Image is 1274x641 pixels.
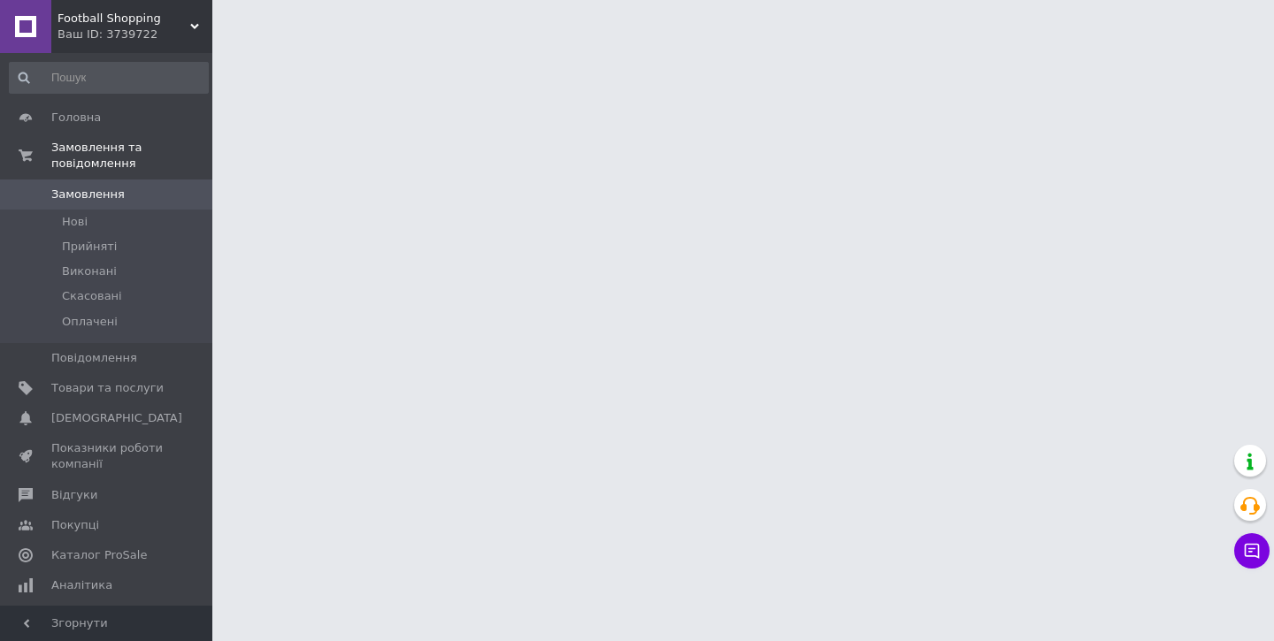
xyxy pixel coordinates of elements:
[51,187,125,202] span: Замовлення
[51,380,164,396] span: Товари та послуги
[62,263,117,279] span: Виконані
[51,140,212,172] span: Замовлення та повідомлення
[51,487,97,503] span: Відгуки
[51,517,99,533] span: Покупці
[62,239,117,255] span: Прийняті
[62,288,122,304] span: Скасовані
[51,410,182,426] span: [DEMOGRAPHIC_DATA]
[51,350,137,366] span: Повідомлення
[9,62,209,94] input: Пошук
[51,577,112,593] span: Аналітика
[51,440,164,472] span: Показники роботи компанії
[1234,533,1270,569] button: Чат з покупцем
[51,110,101,126] span: Головна
[62,214,88,230] span: Нові
[51,547,147,563] span: Каталог ProSale
[62,314,118,330] span: Оплачені
[58,11,190,27] span: Football Shopping
[58,27,212,42] div: Ваш ID: 3739722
